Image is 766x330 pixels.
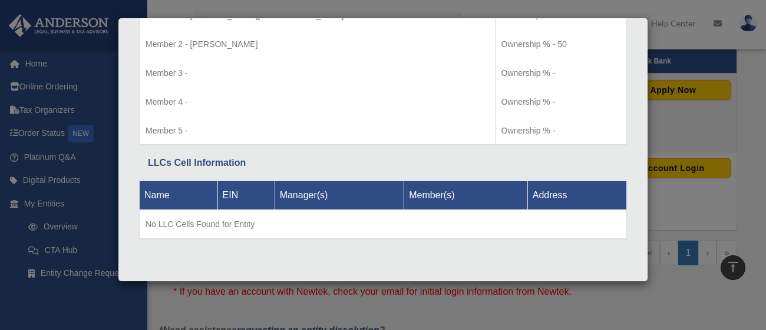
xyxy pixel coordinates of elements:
[217,181,275,209] th: EIN
[146,37,489,52] p: Member 2 - [PERSON_NAME]
[148,155,618,171] div: LLCs Cell Information
[146,66,489,81] p: Member 3 -
[501,37,620,52] p: Ownership % - 50
[501,95,620,109] p: Ownership % -
[146,95,489,109] p: Member 4 -
[275,181,404,209] th: Manager(s)
[501,66,620,81] p: Ownership % -
[140,209,627,239] td: No LLC Cells Found for Entity
[404,181,528,209] th: Member(s)
[501,124,620,138] p: Ownership % -
[146,124,489,138] p: Member 5 -
[140,181,218,209] th: Name
[527,181,626,209] th: Address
